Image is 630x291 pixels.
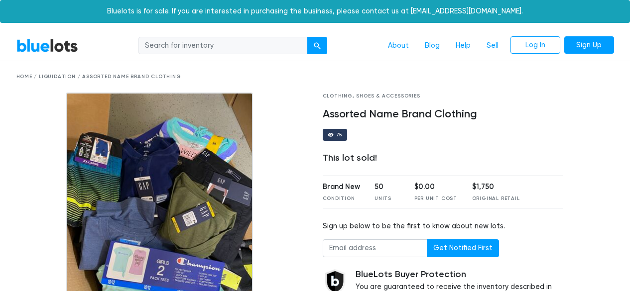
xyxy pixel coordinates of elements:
[323,221,563,232] div: Sign up below to be the first to know about new lots.
[323,239,427,257] input: Email address
[323,93,563,100] div: Clothing, Shoes & Accessories
[479,36,506,55] a: Sell
[323,195,360,202] div: Condition
[375,182,399,193] div: 50
[472,182,520,193] div: $1,750
[375,195,399,202] div: Units
[323,153,563,164] div: This lot sold!
[448,36,479,55] a: Help
[414,182,457,193] div: $0.00
[138,37,308,55] input: Search for inventory
[323,108,563,121] h4: Assorted Name Brand Clothing
[414,195,457,202] div: Per Unit Cost
[510,36,560,54] a: Log In
[427,239,499,257] button: Get Notified First
[323,182,360,193] div: Brand New
[356,269,563,280] h5: BlueLots Buyer Protection
[16,38,78,53] a: BlueLots
[336,132,343,137] div: 75
[472,195,520,202] div: Original Retail
[16,73,614,81] div: Home / Liquidation / Assorted Name Brand Clothing
[417,36,448,55] a: Blog
[564,36,614,54] a: Sign Up
[380,36,417,55] a: About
